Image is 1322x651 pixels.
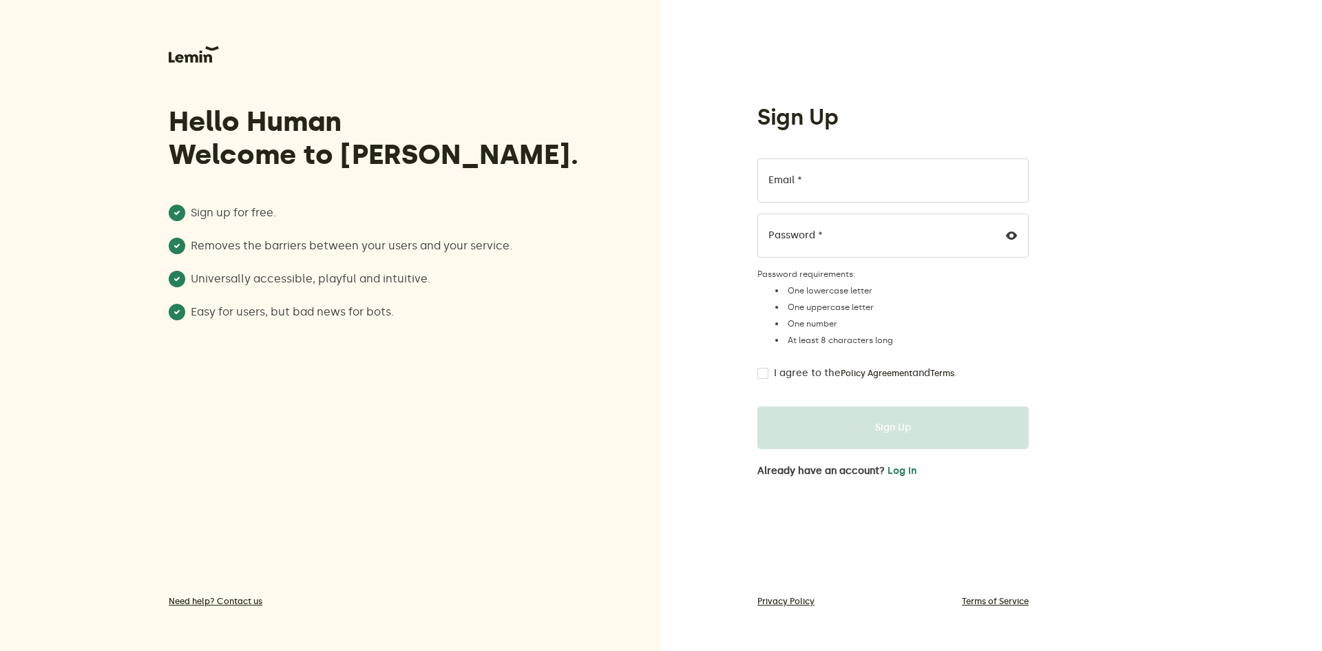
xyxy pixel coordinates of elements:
[169,105,587,172] h3: Hello Human Welcome to [PERSON_NAME].
[930,368,954,379] a: Terms
[169,205,587,221] li: Sign up for free.
[169,271,587,287] li: Universally accessible, playful and intuitive.
[771,285,1029,296] li: One lowercase letter
[757,596,815,607] a: Privacy Policy
[169,304,587,320] li: Easy for users, but bad news for bots.
[771,335,1029,346] li: At least 8 characters long
[774,368,957,379] label: I agree to the and .
[757,406,1029,449] button: Sign Up
[757,269,1029,280] label: Password requirements:
[169,596,587,607] a: Need help? Contact us
[768,230,823,241] label: Password *
[962,596,1029,607] a: Terms of Service
[768,175,802,186] label: Email *
[888,466,916,477] button: Log in
[169,238,587,254] li: Removes the barriers between your users and your service.
[757,158,1029,203] input: Email *
[169,46,219,63] img: Lemin logo
[757,466,885,477] span: Already have an account?
[757,103,839,131] h1: Sign Up
[771,302,1029,313] li: One uppercase letter
[841,368,912,379] a: Policy Agreement
[771,318,1029,329] li: One number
